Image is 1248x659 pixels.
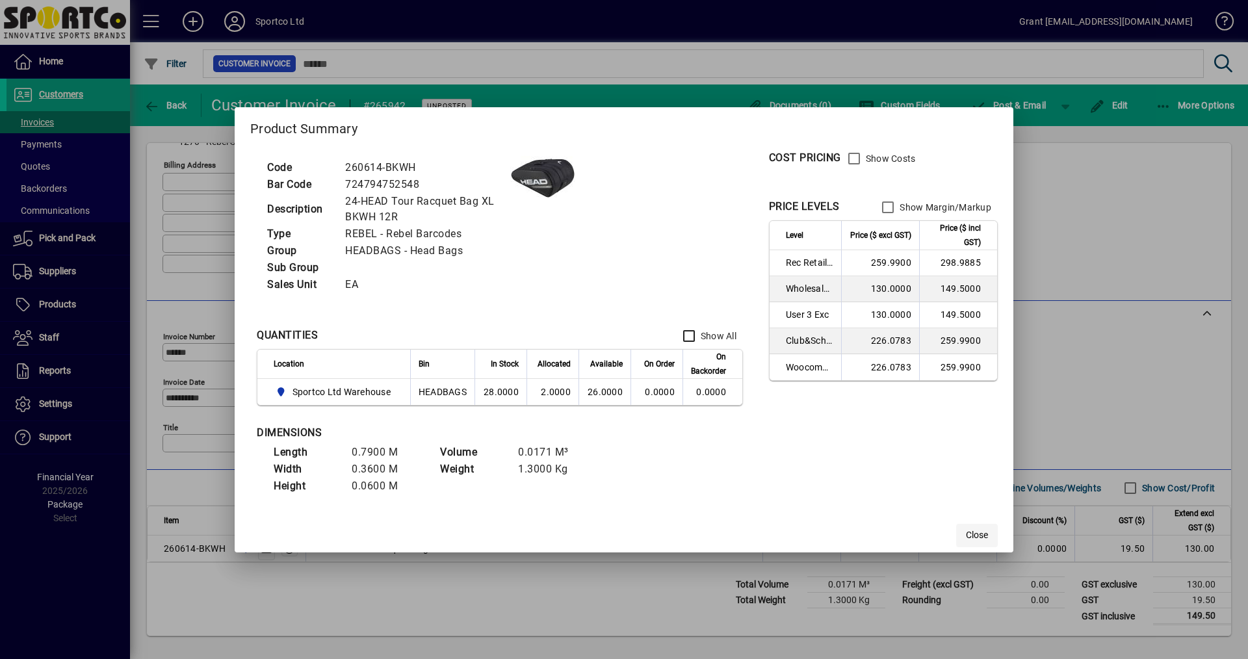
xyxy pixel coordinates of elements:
td: 724794752548 [339,176,510,193]
span: In Stock [491,357,519,371]
span: On Order [644,357,675,371]
td: 226.0783 [841,328,919,354]
td: 130.0000 [841,276,919,302]
td: 130.0000 [841,302,919,328]
td: Width [267,461,345,478]
td: 298.9885 [919,250,997,276]
td: Sales Unit [261,276,339,293]
span: Available [590,357,623,371]
span: Sportco Ltd Warehouse [274,384,396,400]
span: 0.0000 [645,387,675,397]
span: On Backorder [691,350,726,378]
td: 28.0000 [474,379,526,405]
span: Price ($ excl GST) [850,228,911,242]
span: Sportco Ltd Warehouse [292,385,391,398]
td: 0.0600 M [345,478,423,495]
button: Close [956,524,998,547]
td: 1.3000 Kg [512,461,590,478]
td: Weight [434,461,512,478]
td: Type [261,226,339,242]
span: Close [966,528,988,542]
td: HEADBAGS [410,379,474,405]
td: 149.5000 [919,276,997,302]
span: User 3 Exc [786,308,833,321]
div: QUANTITIES [257,328,318,343]
span: Wholesale Exc [786,282,833,295]
span: Allocated [538,357,571,371]
img: contain [510,146,575,211]
label: Show Margin/Markup [897,201,991,214]
td: Code [261,159,339,176]
div: COST PRICING [769,150,841,166]
td: Bar Code [261,176,339,193]
td: 259.9900 [919,328,997,354]
span: Level [786,228,803,242]
td: 259.9900 [919,354,997,380]
span: Rec Retail Inc [786,256,833,269]
label: Show All [698,329,736,342]
div: PRICE LEVELS [769,199,840,214]
span: Price ($ incl GST) [928,221,981,250]
td: 0.3600 M [345,461,423,478]
td: 0.0171 M³ [512,444,590,461]
span: Bin [419,357,430,371]
td: Description [261,193,339,226]
div: DIMENSIONS [257,425,582,441]
td: REBEL - Rebel Barcodes [339,226,510,242]
td: 0.0000 [682,379,742,405]
label: Show Costs [863,152,916,165]
td: 260614-BKWH [339,159,510,176]
h2: Product Summary [235,107,1013,145]
span: Location [274,357,304,371]
td: Height [267,478,345,495]
td: EA [339,276,510,293]
td: Sub Group [261,259,339,276]
td: 24-HEAD Tour Racquet Bag XL BKWH 12R [339,193,510,226]
td: HEADBAGS - Head Bags [339,242,510,259]
td: 149.5000 [919,302,997,328]
td: 26.0000 [578,379,630,405]
td: 2.0000 [526,379,578,405]
td: Group [261,242,339,259]
td: 226.0783 [841,354,919,380]
span: Woocommerce Retail [786,361,833,374]
span: Club&School Exc [786,334,833,347]
td: 259.9900 [841,250,919,276]
td: Volume [434,444,512,461]
td: Length [267,444,345,461]
td: 0.7900 M [345,444,423,461]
